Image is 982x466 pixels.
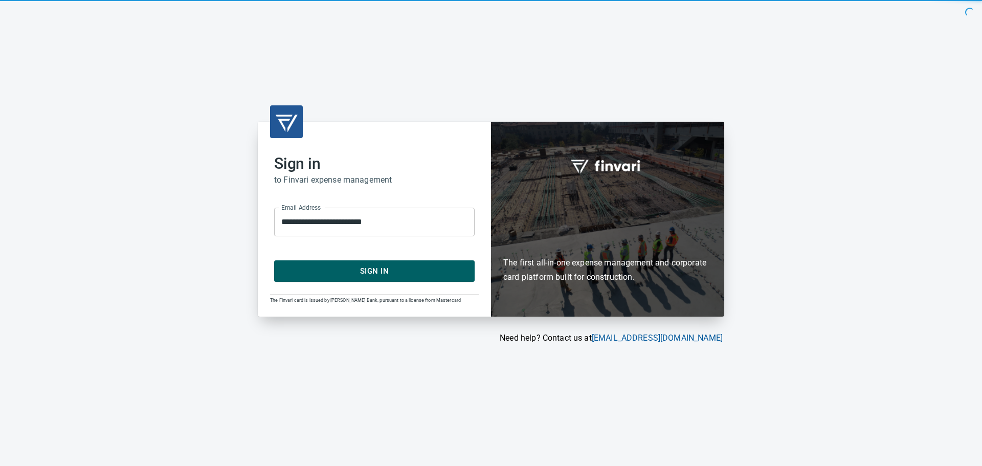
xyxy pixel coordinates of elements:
div: Finvari [491,122,724,317]
img: transparent_logo.png [274,109,299,134]
img: fullword_logo_white.png [569,154,646,177]
h2: Sign in [274,154,475,173]
span: Sign In [285,264,463,278]
p: Need help? Contact us at [258,332,723,344]
span: The Finvari card is issued by [PERSON_NAME] Bank, pursuant to a license from Mastercard [270,298,461,303]
a: [EMAIL_ADDRESS][DOMAIN_NAME] [592,333,723,343]
h6: The first all-in-one expense management and corporate card platform built for construction. [503,197,712,285]
button: Sign In [274,260,475,282]
h6: to Finvari expense management [274,173,475,187]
